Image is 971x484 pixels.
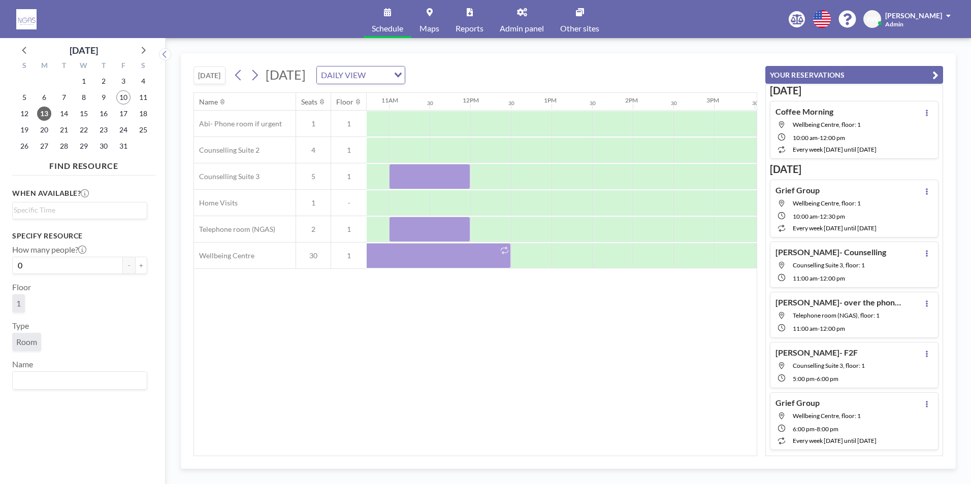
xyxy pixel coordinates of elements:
[14,204,141,216] input: Search for option
[817,375,838,383] span: 6:00 PM
[37,139,51,153] span: Monday, October 27, 2025
[770,454,938,467] h3: [DATE]
[194,251,254,260] span: Wellbeing Centre
[116,123,131,137] span: Friday, October 24, 2025
[17,139,31,153] span: Sunday, October 26, 2025
[793,325,818,332] span: 11:00 AM
[96,123,111,137] span: Thursday, October 23, 2025
[815,375,817,383] span: -
[136,123,150,137] span: Saturday, October 25, 2025
[96,139,111,153] span: Thursday, October 30, 2025
[17,107,31,121] span: Sunday, October 12, 2025
[96,74,111,88] span: Thursday, October 2, 2025
[815,425,817,433] span: -
[381,96,398,104] div: 11AM
[775,297,902,307] h4: [PERSON_NAME]- over the phone support
[193,66,225,84] button: [DATE]
[820,274,845,282] span: 12:00 PM
[136,107,150,121] span: Saturday, October 18, 2025
[817,425,838,433] span: 8:00 PM
[793,261,865,269] span: Counselling Suite 3, floor: 1
[12,231,147,240] h3: Specify resource
[775,348,858,358] h4: [PERSON_NAME]- F2F
[35,60,54,73] div: M
[296,172,331,181] span: 5
[419,24,439,32] span: Maps
[57,107,71,121] span: Tuesday, October 14, 2025
[793,213,818,220] span: 10:00 AM
[116,107,131,121] span: Friday, October 17, 2025
[775,107,833,117] h4: Coffee Morning
[113,60,133,73] div: F
[820,325,845,332] span: 12:00 PM
[13,202,147,218] div: Search for option
[770,84,938,97] h3: [DATE]
[57,123,71,137] span: Tuesday, October 21, 2025
[793,375,815,383] span: 5:00 PM
[96,107,111,121] span: Thursday, October 16, 2025
[15,60,35,73] div: S
[14,374,141,387] input: Search for option
[296,146,331,155] span: 4
[12,245,86,255] label: How many people?
[775,247,886,257] h4: [PERSON_NAME]- Counselling
[793,437,877,444] span: every week [DATE] until [DATE]
[12,321,29,331] label: Type
[793,274,818,282] span: 11:00 AM
[77,90,91,105] span: Wednesday, October 8, 2025
[331,251,367,260] span: 1
[500,24,544,32] span: Admin panel
[331,172,367,181] span: 1
[135,257,147,274] button: +
[77,107,91,121] span: Wednesday, October 15, 2025
[793,199,861,207] span: Wellbeing Centre, floor: 1
[885,11,942,20] span: [PERSON_NAME]
[194,225,275,234] span: Telephone room (NGAS)
[37,123,51,137] span: Monday, October 20, 2025
[116,90,131,105] span: Friday, October 10, 2025
[136,90,150,105] span: Saturday, October 11, 2025
[793,146,877,153] span: every week [DATE] until [DATE]
[54,60,74,73] div: T
[296,198,331,208] span: 1
[16,298,21,308] span: 1
[793,134,818,142] span: 10:00 AM
[793,425,815,433] span: 6:00 PM
[793,412,861,420] span: Wellbeing Centre, floor: 1
[820,134,845,142] span: 12:00 PM
[818,325,820,332] span: -
[793,121,861,128] span: Wellbeing Centre, floor: 1
[752,100,758,107] div: 30
[456,24,483,32] span: Reports
[818,134,820,142] span: -
[336,97,353,107] div: Floor
[194,119,282,128] span: Abi- Phone room if urgent
[12,282,31,292] label: Floor
[820,213,845,220] span: 12:30 PM
[194,172,260,181] span: Counselling Suite 3
[544,96,557,104] div: 1PM
[74,60,94,73] div: W
[116,139,131,153] span: Friday, October 31, 2025
[369,68,388,82] input: Search for option
[296,225,331,234] span: 2
[331,119,367,128] span: 1
[319,68,368,82] span: DAILY VIEW
[57,90,71,105] span: Tuesday, October 7, 2025
[194,198,238,208] span: Home Visits
[560,24,599,32] span: Other sites
[427,100,433,107] div: 30
[96,90,111,105] span: Thursday, October 9, 2025
[793,362,865,369] span: Counselling Suite 3, floor: 1
[770,163,938,176] h3: [DATE]
[793,312,880,319] span: Telephone room (NGAS), floor: 1
[331,225,367,234] span: 1
[590,100,596,107] div: 30
[885,20,903,28] span: Admin
[13,372,147,389] div: Search for option
[463,96,479,104] div: 12PM
[331,198,367,208] span: -
[116,74,131,88] span: Friday, October 3, 2025
[775,185,820,195] h4: Grief Group
[372,24,403,32] span: Schedule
